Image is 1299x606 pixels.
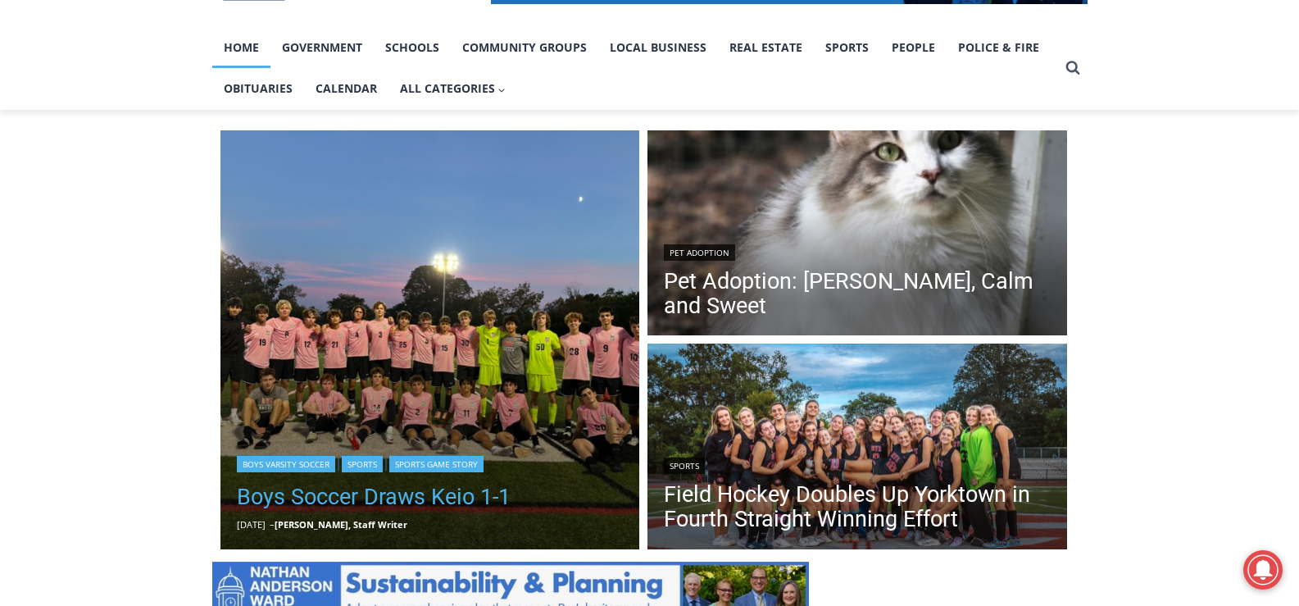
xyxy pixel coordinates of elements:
[647,130,1067,340] img: [PHOTO: Mona. Contributed.]
[451,27,598,68] a: Community Groups
[664,269,1051,318] a: Pet Adoption: [PERSON_NAME], Calm and Sweet
[220,130,640,550] a: Read More Boys Soccer Draws Keio 1-1
[1058,53,1088,83] button: View Search Form
[270,518,275,531] span: –
[429,163,760,200] span: Intern @ [DOMAIN_NAME]
[1,1,163,163] img: s_800_29ca6ca9-f6cc-433c-a631-14f6620ca39b.jpeg
[647,344,1067,554] img: (PHOTO: The 2025 Rye Field Hockey team. Credit: Maureen Tsuchida.)
[598,27,718,68] a: Local Business
[388,68,518,109] button: Child menu of All Categories
[304,68,388,109] a: Calendar
[718,27,814,68] a: Real Estate
[192,139,199,155] div: 6
[647,130,1067,340] a: Read More Pet Adoption: Mona, Calm and Sweet
[394,159,794,204] a: Intern @ [DOMAIN_NAME]
[270,27,374,68] a: Government
[814,27,880,68] a: Sports
[647,344,1067,554] a: Read More Field Hockey Doubles Up Yorktown in Fourth Straight Winning Effort
[1,163,245,204] a: [PERSON_NAME] Read Sanctuary Fall Fest: [DATE]
[237,453,511,472] div: | |
[172,139,179,155] div: 1
[664,458,705,474] a: Sports
[389,456,484,472] a: Sports Game Story
[212,27,270,68] a: Home
[184,139,188,155] div: /
[212,27,1058,110] nav: Primary Navigation
[414,1,774,159] div: "The first chef I interviewed talked about coming to [GEOGRAPHIC_DATA] from [GEOGRAPHIC_DATA] in ...
[374,27,451,68] a: Schools
[220,130,640,550] img: (PHOTO: The Rye Boys Soccer team from their match agains Keio Academy on September 30, 2025. Cred...
[237,456,335,472] a: Boys Varsity Soccer
[237,518,266,531] time: [DATE]
[237,481,511,513] a: Boys Soccer Draws Keio 1-1
[13,165,218,203] h4: [PERSON_NAME] Read Sanctuary Fall Fest: [DATE]
[342,456,383,472] a: Sports
[947,27,1051,68] a: Police & Fire
[212,68,304,109] a: Obituaries
[880,27,947,68] a: People
[664,482,1051,531] a: Field Hockey Doubles Up Yorktown in Fourth Straight Winning Effort
[664,244,735,261] a: Pet Adoption
[172,48,237,134] div: Co-sponsored by Westchester County Parks
[275,518,407,531] a: [PERSON_NAME], Staff Writer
